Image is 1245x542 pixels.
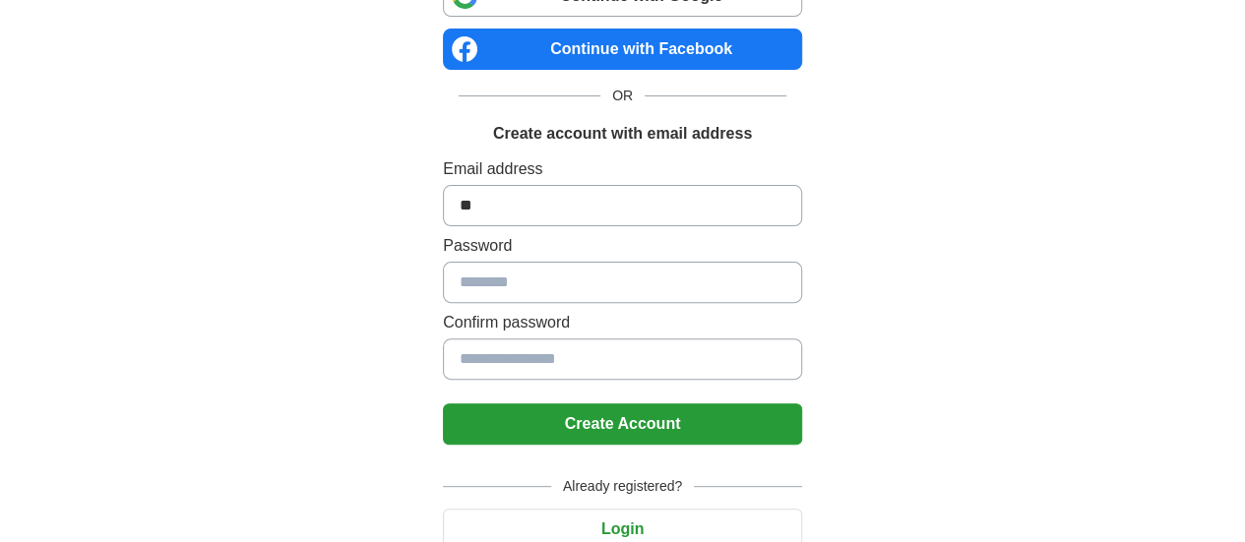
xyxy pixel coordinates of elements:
label: Confirm password [443,311,802,334]
span: OR [600,86,645,106]
button: Create Account [443,403,802,445]
a: Continue with Facebook [443,29,802,70]
h1: Create account with email address [493,122,752,146]
label: Email address [443,157,802,181]
a: Login [443,520,802,537]
label: Password [443,234,802,258]
span: Already registered? [551,476,694,497]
